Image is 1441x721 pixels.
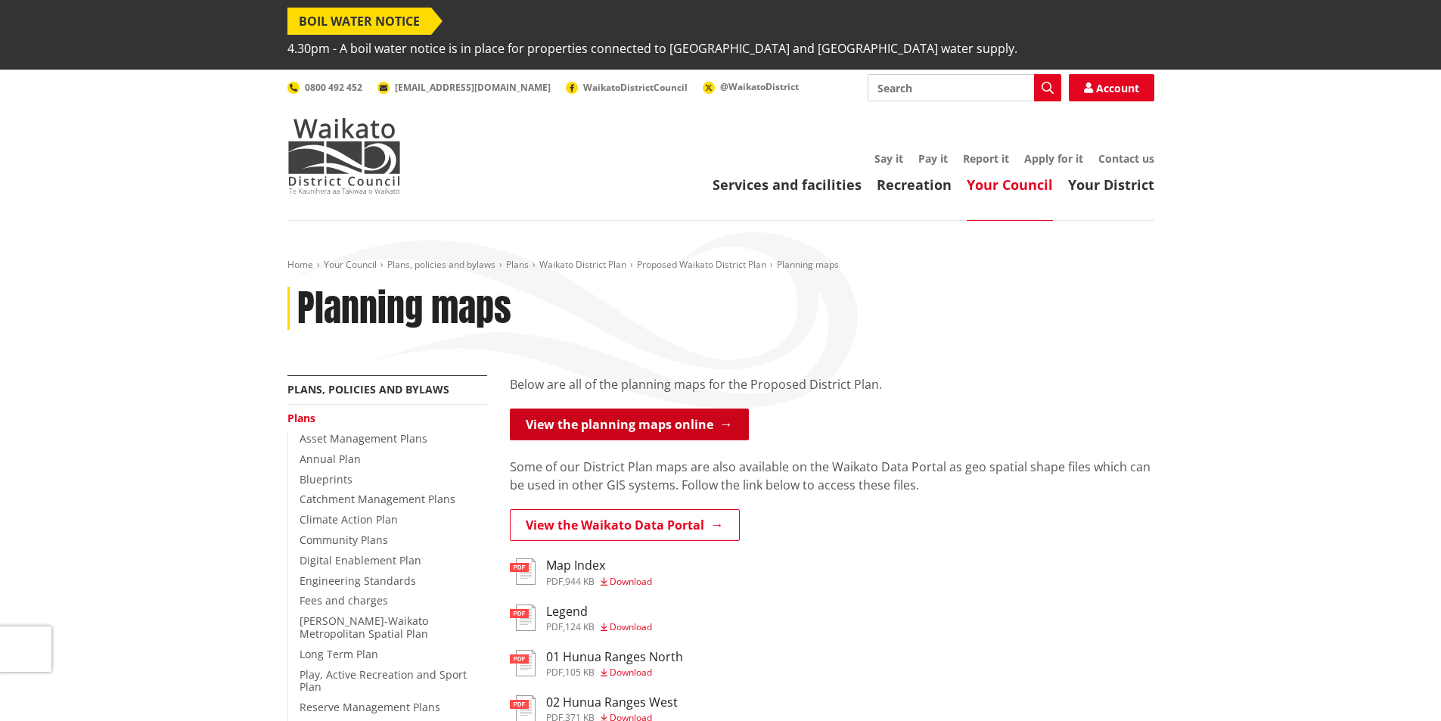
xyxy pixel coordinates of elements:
span: 105 KB [565,666,595,679]
a: Blueprints [300,472,352,486]
span: [EMAIL_ADDRESS][DOMAIN_NAME] [395,81,551,94]
a: Contact us [1098,151,1154,166]
a: Account [1069,74,1154,101]
a: Plans, policies and bylaws [287,382,449,396]
h3: 01 Hunua Ranges North [546,650,683,664]
h3: Legend [546,604,652,619]
img: Waikato District Council - Te Kaunihera aa Takiwaa o Waikato [287,118,401,194]
a: Digital Enablement Plan [300,553,421,567]
a: Community Plans [300,533,388,547]
a: Plans [287,411,315,425]
a: Long Term Plan [300,647,378,661]
a: Services and facilities [713,176,862,194]
a: Play, Active Recreation and Sport Plan [300,667,467,695]
a: Home [287,258,313,271]
a: Engineering Standards [300,573,416,588]
a: Fees and charges [300,593,388,608]
a: Plans [506,258,529,271]
iframe: Messenger Launcher [1371,657,1426,712]
a: WaikatoDistrictCouncil [566,81,688,94]
span: @WaikatoDistrict [720,80,799,93]
a: Apply for it [1024,151,1083,166]
p: Below are all of the planning maps for the Proposed District Plan. [510,375,1154,393]
img: document-pdf.svg [510,558,536,585]
a: Climate Action Plan [300,512,398,527]
a: Annual Plan [300,452,361,466]
a: Your Council [967,176,1053,194]
input: Search input [868,74,1061,101]
span: pdf [546,575,563,588]
a: Pay it [918,151,948,166]
img: document-pdf.svg [510,650,536,676]
h3: 02 Hunua Ranges West [546,695,678,710]
a: Asset Management Plans [300,431,427,446]
a: 0800 492 452 [287,81,362,94]
div: , [546,577,652,586]
span: 4.30pm - A boil water notice is in place for properties connected to [GEOGRAPHIC_DATA] and [GEOGR... [287,35,1017,62]
a: Map Index pdf,944 KB Download [510,558,652,586]
a: View the planning maps online [510,409,749,440]
a: Your District [1068,176,1154,194]
span: Download [610,666,652,679]
p: Some of our District Plan maps are also available on the Waikato Data Portal as geo spatial shape... [510,458,1154,494]
a: Waikato District Plan [539,258,626,271]
a: 01 Hunua Ranges North pdf,105 KB Download [510,650,683,677]
img: document-pdf.svg [510,604,536,631]
span: pdf [546,620,563,633]
a: [PERSON_NAME]-Waikato Metropolitan Spatial Plan [300,614,428,641]
h3: Map Index [546,558,652,573]
a: Say it [874,151,903,166]
div: , [546,623,652,632]
span: 124 KB [565,620,595,633]
span: 0800 492 452 [305,81,362,94]
a: [EMAIL_ADDRESS][DOMAIN_NAME] [377,81,551,94]
div: , [546,668,683,677]
h1: Planning maps [297,287,511,331]
span: BOIL WATER NOTICE [287,8,431,35]
span: pdf [546,666,563,679]
a: Report it [963,151,1009,166]
span: 944 KB [565,575,595,588]
span: Download [610,620,652,633]
a: Reserve Management Plans [300,700,440,714]
a: Proposed Waikato District Plan [637,258,766,271]
a: Catchment Management Plans [300,492,455,506]
a: Your Council [324,258,377,271]
a: Recreation [877,176,952,194]
a: Plans, policies and bylaws [387,258,495,271]
span: Planning maps [777,258,839,271]
nav: breadcrumb [287,259,1154,272]
span: WaikatoDistrictCouncil [583,81,688,94]
a: View the Waikato Data Portal [510,509,740,541]
span: Download [610,575,652,588]
a: @WaikatoDistrict [703,80,799,93]
a: Legend pdf,124 KB Download [510,604,652,632]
